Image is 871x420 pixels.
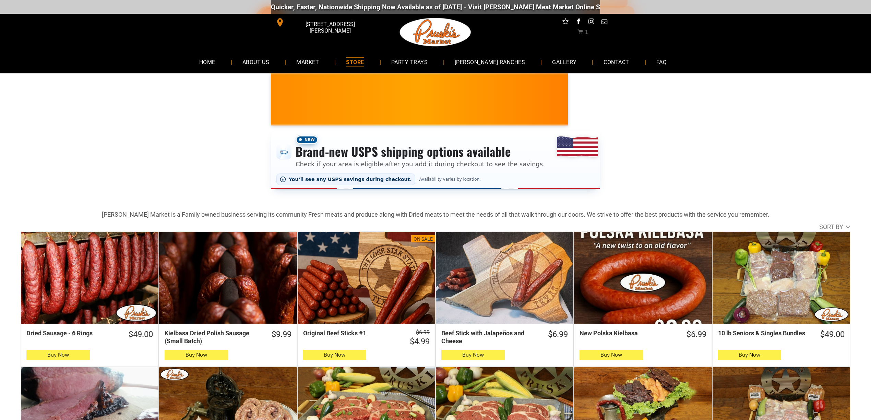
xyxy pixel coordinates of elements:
span: Buy Now [462,351,484,358]
a: $6.99 $4.99Original Beef Sticks #1 [298,329,435,347]
a: HOME [189,53,226,71]
div: Quicker, Faster, Nationwide Shipping Now Available as of [DATE] - Visit [PERSON_NAME] Meat Market... [254,3,669,11]
a: FAQ [646,53,677,71]
button: Buy Now [165,350,228,360]
h3: Brand-new USPS shipping options available [296,144,545,159]
a: Dried Sausage - 6 Rings [21,232,158,324]
a: CONTACT [593,53,639,71]
span: Buy Now [600,351,622,358]
div: Dried Sausage - 6 Rings [26,329,116,337]
span: New [296,135,318,144]
button: Buy Now [303,350,367,360]
span: Buy Now [324,351,345,358]
span: Buy Now [739,351,760,358]
div: Kielbasa Dried Polish Sausage (Small Batch) [165,329,259,345]
a: $6.99New Polska Kielbasa [574,329,712,340]
strong: [PERSON_NAME] Market is a Family owned business serving its community Fresh meats and produce alo... [102,211,769,218]
div: On Sale [414,236,433,243]
img: Pruski-s+Market+HQ+Logo2-1920w.png [398,14,473,51]
a: facebook [574,17,583,28]
a: [STREET_ADDRESS][PERSON_NAME] [271,17,376,28]
a: Beef Stick with Jalapeños and Cheese [436,232,573,324]
a: $6.99Beef Stick with Jalapeños and Cheese [436,329,573,345]
span: Availability varies by location. [418,177,482,182]
a: $49.00Dried Sausage - 6 Rings [21,329,158,340]
div: $4.99 [410,336,430,347]
div: $6.99 [548,329,568,340]
p: Check if your area is eligible after you add it during checkout to see the savings. [296,159,545,169]
a: New Polska Kielbasa [574,232,712,324]
span: Buy Now [186,351,207,358]
a: On SaleOriginal Beef Sticks #1 [298,232,435,324]
div: Beef Stick with Jalapeños and Cheese [441,329,535,345]
a: instagram [587,17,596,28]
span: You’ll see any USPS savings during checkout. [289,177,412,182]
a: Social network [561,17,570,28]
span: Buy Now [47,351,69,358]
a: $49.0010 lb Seniors & Singles Bundles [713,329,850,340]
s: $6.99 [416,329,430,336]
span: [PERSON_NAME] MARKET [544,104,679,115]
a: GALLERY [542,53,587,71]
div: $49.00 [129,329,153,340]
a: [PERSON_NAME] RANCHES [444,53,535,71]
a: 10 lb Seniors &amp; Singles Bundles [713,232,850,324]
div: 10 lb Seniors & Singles Bundles [718,329,808,337]
a: email [600,17,609,28]
div: $6.99 [687,329,706,340]
a: $9.99Kielbasa Dried Polish Sausage (Small Batch) [159,329,297,345]
div: Original Beef Sticks #1 [303,329,397,337]
a: Kielbasa Dried Polish Sausage (Small Batch) [159,232,297,324]
div: $49.00 [820,329,845,340]
button: Buy Now [718,350,781,360]
a: MARKET [286,53,329,71]
div: Shipping options announcement [271,131,600,189]
span: [STREET_ADDRESS][PERSON_NAME] [286,17,374,37]
span: 1 [585,29,588,35]
button: Buy Now [26,350,90,360]
button: Buy Now [441,350,505,360]
a: STORE [336,53,374,71]
a: PARTY TRAYS [381,53,438,71]
div: New Polska Kielbasa [580,329,673,337]
div: $9.99 [272,329,291,340]
a: ABOUT US [232,53,280,71]
button: Buy Now [580,350,643,360]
